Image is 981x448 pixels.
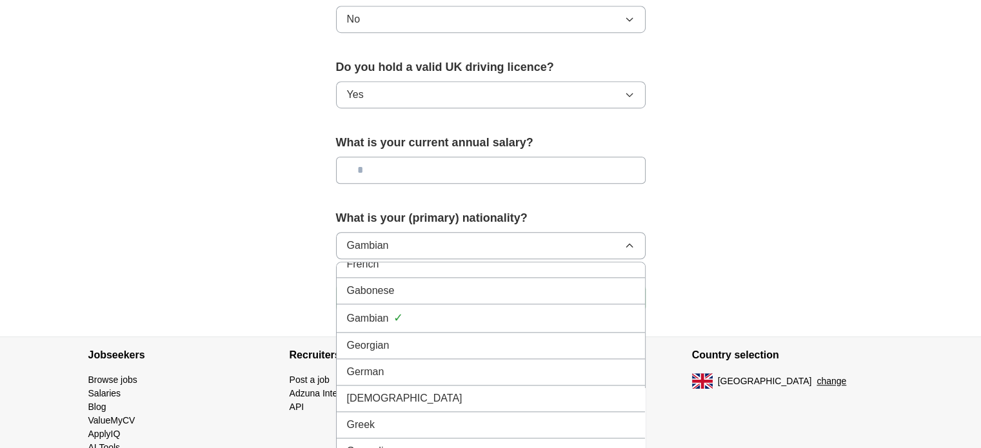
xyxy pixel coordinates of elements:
button: Yes [336,81,646,108]
button: No [336,6,646,33]
a: ApplyIQ [88,429,121,439]
label: Do you hold a valid UK driving licence? [336,59,646,76]
a: Blog [88,402,106,412]
span: Gambian [347,311,389,326]
h4: Country selection [692,337,893,373]
span: German [347,364,384,380]
label: What is your (primary) nationality? [336,209,646,227]
span: Gabonese [347,283,395,298]
a: Post a job [290,375,330,385]
span: Gambian [347,238,389,253]
span: Greek [347,417,375,433]
label: What is your current annual salary? [336,134,646,151]
span: French [347,257,379,272]
a: API [290,402,304,412]
span: Yes [347,87,364,102]
span: Georgian [347,338,390,353]
img: UK flag [692,373,713,389]
a: Browse jobs [88,375,137,385]
span: No [347,12,360,27]
span: ✓ [393,309,403,327]
button: change [817,375,846,388]
a: Salaries [88,388,121,398]
span: [GEOGRAPHIC_DATA] [718,375,812,388]
a: Adzuna Intelligence [290,388,368,398]
a: ValueMyCV [88,415,135,425]
button: Gambian [336,232,646,259]
span: [DEMOGRAPHIC_DATA] [347,391,462,406]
